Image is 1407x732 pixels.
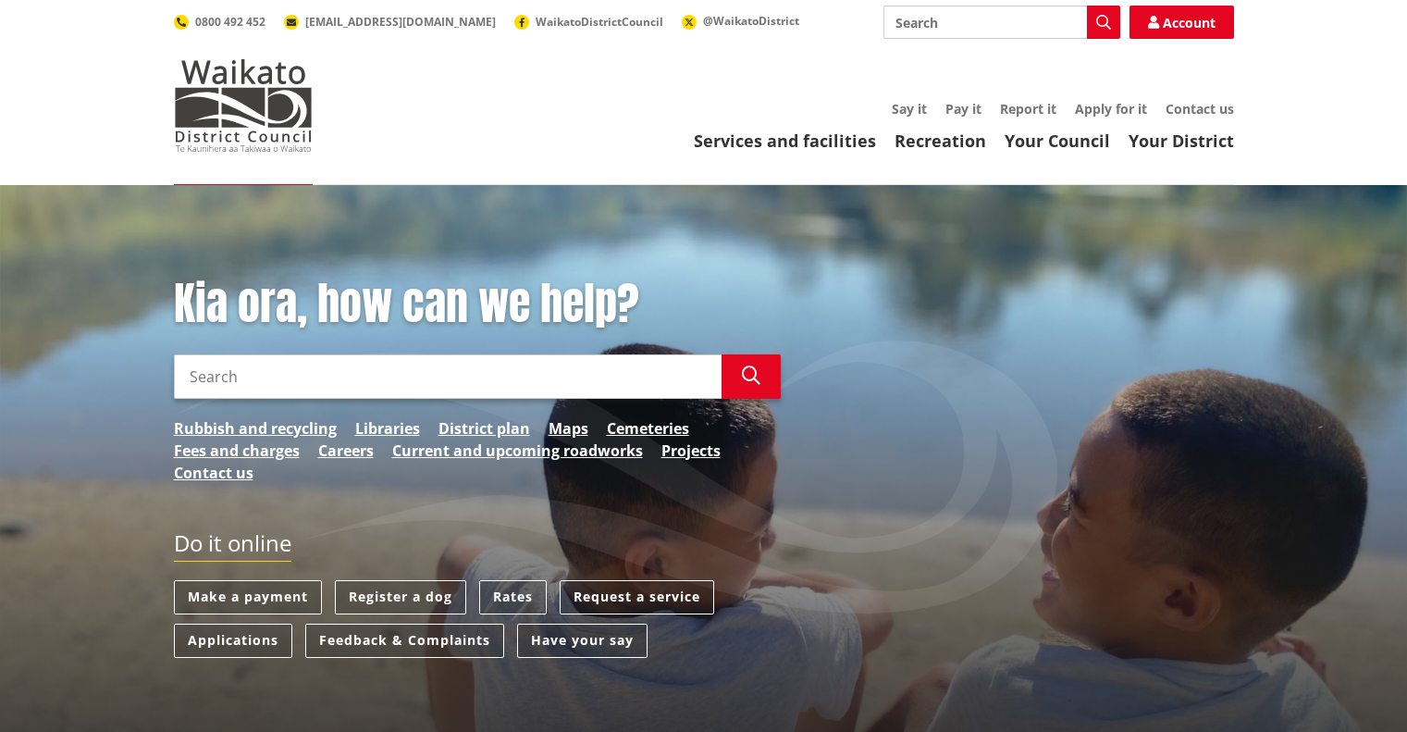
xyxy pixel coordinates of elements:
a: Your District [1129,130,1234,152]
span: @WaikatoDistrict [703,13,799,29]
a: @WaikatoDistrict [682,13,799,29]
a: Make a payment [174,580,322,614]
a: Say it [892,100,927,118]
a: Cemeteries [607,417,689,440]
a: Contact us [174,462,253,484]
a: Register a dog [335,580,466,614]
h2: Do it online [174,530,291,563]
a: Feedback & Complaints [305,624,504,658]
a: Have your say [517,624,648,658]
a: Applications [174,624,292,658]
a: Apply for it [1075,100,1147,118]
a: Current and upcoming roadworks [392,440,643,462]
a: Projects [661,440,721,462]
span: [EMAIL_ADDRESS][DOMAIN_NAME] [305,14,496,30]
a: Report it [1000,100,1056,118]
a: Your Council [1005,130,1110,152]
a: Recreation [895,130,986,152]
a: Pay it [945,100,981,118]
input: Search input [883,6,1120,39]
a: Services and facilities [694,130,876,152]
img: Waikato District Council - Te Kaunihera aa Takiwaa o Waikato [174,59,313,152]
a: Libraries [355,417,420,440]
a: Rubbish and recycling [174,417,337,440]
a: Contact us [1166,100,1234,118]
span: WaikatoDistrictCouncil [536,14,663,30]
a: 0800 492 452 [174,14,265,30]
a: WaikatoDistrictCouncil [514,14,663,30]
span: 0800 492 452 [195,14,265,30]
a: [EMAIL_ADDRESS][DOMAIN_NAME] [284,14,496,30]
a: District plan [438,417,530,440]
input: Search input [174,354,722,399]
a: Account [1129,6,1234,39]
h1: Kia ora, how can we help? [174,278,781,331]
a: Careers [318,440,374,462]
a: Maps [549,417,588,440]
a: Fees and charges [174,440,300,462]
a: Request a service [560,580,714,614]
a: Rates [479,580,547,614]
